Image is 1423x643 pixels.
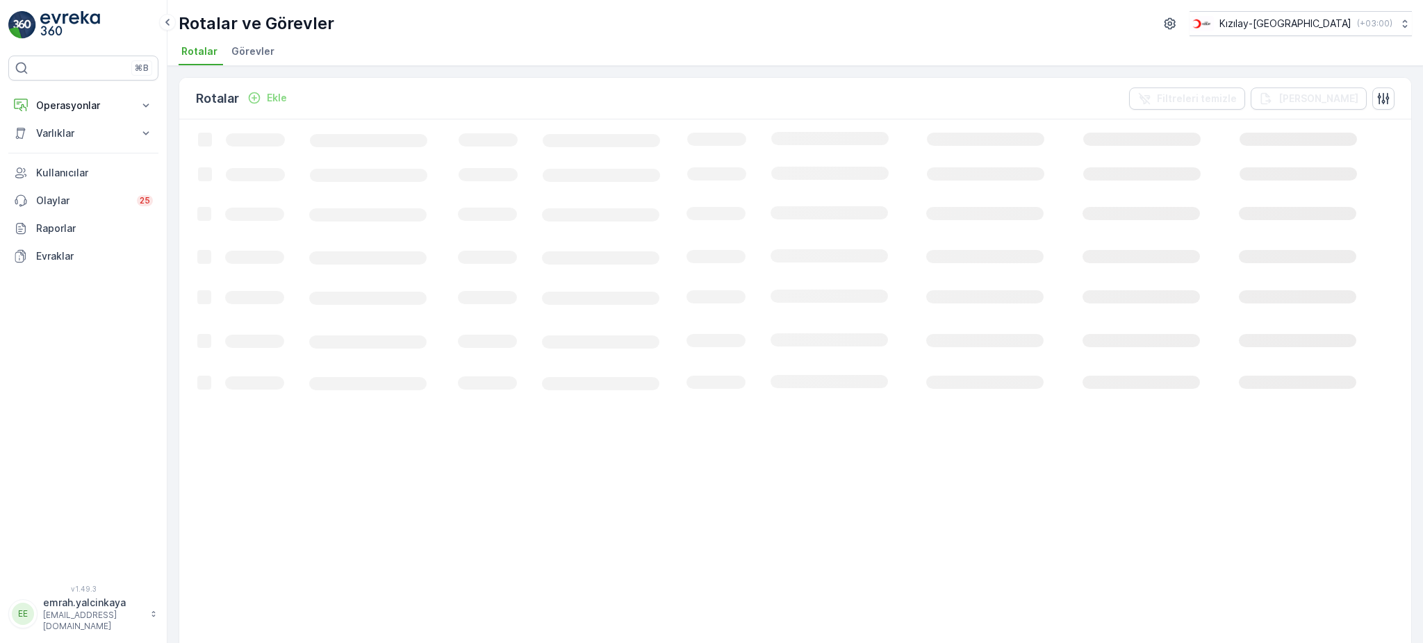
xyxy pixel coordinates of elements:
[181,44,217,58] span: Rotalar
[1129,87,1245,110] button: Filtreleri temizle
[8,159,158,187] a: Kullanıcılar
[36,249,153,263] p: Evraklar
[267,91,287,105] p: Ekle
[196,89,239,108] p: Rotalar
[1357,18,1392,29] p: ( +03:00 )
[140,195,150,206] p: 25
[8,11,36,39] img: logo
[242,90,293,106] button: Ekle
[1251,87,1367,110] button: Dışa aktar
[1190,16,1214,31] img: k%C4%B1z%C4%B1lay_jywRncg.png
[1157,92,1237,106] p: Filtreleri temizle
[36,222,153,235] p: Raporlar
[231,44,274,58] span: Görevler
[8,596,158,632] button: EEemrah.yalcinkaya[EMAIL_ADDRESS][DOMAIN_NAME]
[1219,17,1351,31] p: Kızılay-[GEOGRAPHIC_DATA]
[8,92,158,119] button: Operasyonlar
[36,166,153,180] p: Kullanıcılar
[8,585,158,593] span: v 1.49.3
[36,194,129,208] p: Olaylar
[12,603,34,625] div: EE
[36,126,131,140] p: Varlıklar
[1278,92,1358,106] p: [PERSON_NAME]
[43,610,143,632] p: [EMAIL_ADDRESS][DOMAIN_NAME]
[8,187,158,215] a: Olaylar25
[40,11,100,39] img: logo_light-DOdMpM7g.png
[135,62,149,74] p: ⌘B
[43,596,143,610] p: emrah.yalcinkaya
[8,215,158,242] a: Raporlar
[8,119,158,147] button: Varlıklar
[36,99,131,112] p: Operasyonlar
[8,242,158,270] a: Evraklar
[179,12,334,35] p: Rotalar ve Görevler
[1190,11,1412,36] button: Kızılay-[GEOGRAPHIC_DATA](+03:00)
